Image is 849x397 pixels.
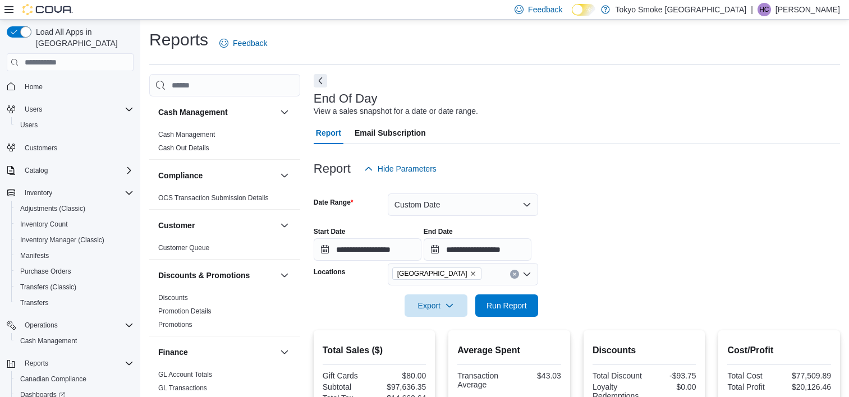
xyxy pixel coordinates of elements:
div: $0.00 [646,382,696,391]
span: Purchase Orders [16,265,134,278]
button: Hide Parameters [360,158,441,180]
span: Manifests [20,251,49,260]
div: Compliance [149,191,300,209]
a: Promotions [158,321,192,329]
button: Inventory Count [11,216,138,232]
button: Clear input [510,270,519,279]
h3: Discounts & Promotions [158,270,250,281]
span: Purchase Orders [20,267,71,276]
button: Reports [20,357,53,370]
h3: Finance [158,347,188,358]
a: GL Transactions [158,384,207,392]
span: Reports [25,359,48,368]
span: Transfers [16,296,134,310]
button: Catalog [20,164,52,177]
span: Inventory Manager (Classic) [20,236,104,244]
button: Catalog [2,163,138,178]
span: Discounts [158,293,188,302]
h2: Average Spent [457,344,561,357]
button: Users [11,117,138,133]
span: Users [20,103,134,116]
a: Discounts [158,294,188,302]
button: Cash Management [11,333,138,349]
span: Adjustments (Classic) [16,202,134,215]
label: Locations [314,267,346,276]
span: Cash Management [16,334,134,348]
span: Run Report [487,300,527,311]
button: Home [2,78,138,94]
h2: Cost/Profit [727,344,831,357]
div: View a sales snapshot for a date or date range. [314,105,478,117]
a: OCS Transaction Submission Details [158,194,269,202]
a: Inventory Count [16,218,72,231]
button: Purchase Orders [11,264,138,279]
span: Inventory Count [16,218,134,231]
button: Cash Management [278,105,291,119]
button: Inventory Manager (Classic) [11,232,138,248]
label: Start Date [314,227,346,236]
span: Operations [25,321,58,330]
div: Total Profit [727,382,777,391]
a: Purchase Orders [16,265,76,278]
button: Export [405,294,467,317]
a: Canadian Compliance [16,372,91,386]
button: Customer [278,219,291,232]
button: Discounts & Promotions [278,269,291,282]
span: Export [411,294,461,317]
button: Compliance [278,169,291,182]
span: Manifests [16,249,134,262]
button: Adjustments (Classic) [11,201,138,216]
button: Custom Date [388,193,538,216]
span: Users [20,121,38,130]
h3: End Of Day [314,92,378,105]
button: Inventory [20,186,57,200]
span: Transfers (Classic) [16,280,134,294]
span: Reports [20,357,134,370]
a: Adjustments (Classic) [16,202,90,215]
div: $80.00 [377,371,426,380]
span: Cash Management [20,336,77,345]
div: Total Cost [727,371,777,380]
span: Inventory [20,186,134,200]
span: Customers [20,141,134,155]
a: Cash Management [16,334,81,348]
span: Feedback [528,4,562,15]
span: Customers [25,144,57,153]
span: Home [25,82,43,91]
input: Dark Mode [572,4,595,16]
a: Cash Out Details [158,144,209,152]
span: Customer Queue [158,243,209,252]
div: Total Discount [593,371,642,380]
a: Cash Management [158,131,215,139]
span: Inventory [25,188,52,197]
div: $97,636.35 [377,382,426,391]
button: Cash Management [158,107,276,118]
div: Cash Management [149,128,300,159]
button: Customers [2,140,138,156]
a: Promotion Details [158,307,212,315]
div: Subtotal [323,382,372,391]
button: Transfers [11,295,138,311]
button: Reports [2,356,138,371]
button: Next [314,74,327,87]
span: [GEOGRAPHIC_DATA] [397,268,467,279]
span: Transfers [20,298,48,307]
h3: Customer [158,220,195,231]
span: Inventory Manager (Classic) [16,233,134,247]
h2: Discounts [593,344,696,357]
span: Transfers (Classic) [20,283,76,292]
a: Home [20,80,47,94]
a: Manifests [16,249,53,262]
button: Run Report [475,294,538,317]
button: Users [2,101,138,117]
a: Inventory Manager (Classic) [16,233,109,247]
div: Gift Cards [323,371,372,380]
button: Customer [158,220,276,231]
button: Manifests [11,248,138,264]
span: Catalog [25,166,48,175]
button: Canadian Compliance [11,371,138,387]
span: Feedback [233,38,267,49]
button: Users [20,103,47,116]
span: Inventory Count [20,220,68,229]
